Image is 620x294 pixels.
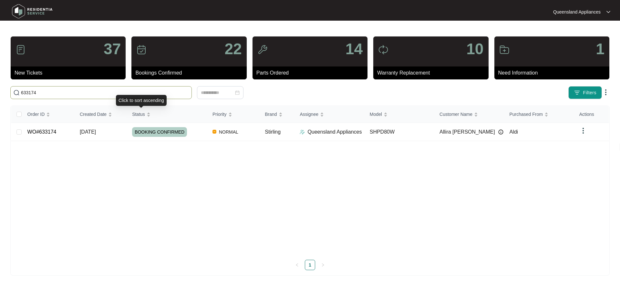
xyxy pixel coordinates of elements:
a: WO#633174 [27,129,57,135]
td: SHPD80W [365,123,434,141]
span: NORMAL [216,128,241,136]
button: left [292,260,302,270]
th: Actions [574,106,609,123]
span: BOOKING CONFIRMED [132,127,187,137]
p: Queensland Appliances [307,128,362,136]
p: Parts Ordered [256,69,367,77]
li: Next Page [318,260,328,270]
img: residentia service logo [10,2,55,21]
p: Bookings Confirmed [135,69,246,77]
button: filter iconFilters [568,86,602,99]
span: Status [132,111,145,118]
p: 22 [224,41,242,57]
img: search-icon [13,89,20,96]
img: Info icon [498,129,503,135]
span: [DATE] [80,129,96,135]
th: Purchased From [504,106,574,123]
span: Assignee [300,111,318,118]
span: right [321,263,325,267]
img: Assigner Icon [300,129,305,135]
a: 1 [305,260,315,270]
p: 37 [104,41,121,57]
img: icon [378,45,388,55]
p: 1 [596,41,604,57]
span: Customer Name [439,111,472,118]
p: New Tickets [15,69,126,77]
img: icon [257,45,268,55]
img: icon [136,45,147,55]
button: right [318,260,328,270]
p: Queensland Appliances [553,9,601,15]
th: Order ID [22,106,75,123]
th: Model [365,106,434,123]
th: Assignee [294,106,364,123]
span: Brand [265,111,277,118]
p: 14 [346,41,363,57]
span: Model [370,111,382,118]
th: Priority [207,106,260,123]
span: Created Date [80,111,107,118]
span: Purchased From [509,111,542,118]
img: dropdown arrow [602,88,610,96]
th: Brand [260,106,294,123]
span: Stirling [265,129,281,135]
img: Vercel Logo [212,130,216,134]
span: Allira [PERSON_NAME] [439,128,495,136]
p: Warranty Replacement [377,69,488,77]
img: filter icon [574,89,580,96]
img: dropdown arrow [606,10,610,14]
img: icon [15,45,26,55]
div: Click to sort ascending [116,95,167,106]
input: Search by Order Id, Assignee Name, Customer Name, Brand and Model [21,89,189,96]
li: Previous Page [292,260,302,270]
span: Filters [583,89,596,96]
img: dropdown arrow [579,127,587,135]
th: Status [127,106,207,123]
span: Order ID [27,111,45,118]
p: 10 [466,41,483,57]
img: icon [499,45,510,55]
span: Priority [212,111,227,118]
th: Created Date [75,106,127,123]
p: Need Information [498,69,609,77]
span: Aldi [509,129,518,135]
span: left [295,263,299,267]
th: Customer Name [434,106,504,123]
